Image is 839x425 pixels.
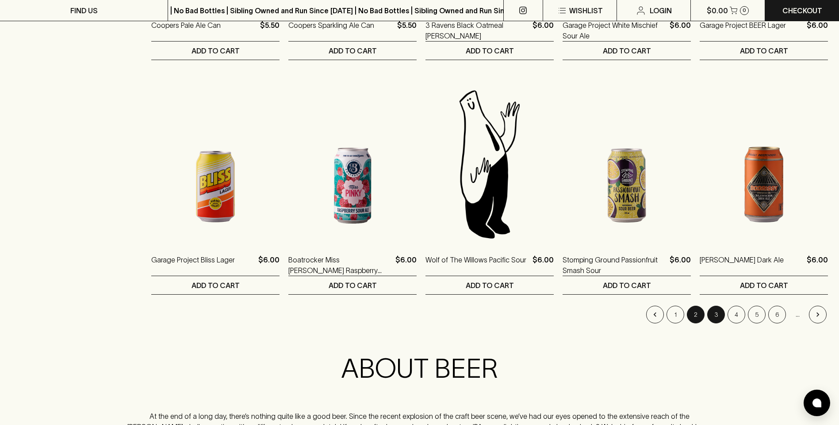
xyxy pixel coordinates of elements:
p: FIND US [70,5,98,16]
button: ADD TO CART [700,42,828,60]
p: $5.50 [260,20,280,41]
p: $6.00 [670,254,691,276]
button: page 2 [687,306,705,323]
h2: ABOUT BEER [126,353,713,384]
p: ADD TO CART [740,46,788,56]
p: $6.00 [670,20,691,41]
img: bubble-icon [812,398,821,407]
a: Stomping Ground Passionfruit Smash Sour [563,254,666,276]
a: 3 Ravens Black Oatmeal [PERSON_NAME] [425,20,529,41]
p: $6.00 [395,254,417,276]
div: … [789,306,806,323]
p: $0.00 [707,5,728,16]
a: Boatrocker Miss [PERSON_NAME] Raspberry Berliner Weisse [288,254,392,276]
a: Garage Project Bliss Lager [151,254,235,276]
p: $6.00 [807,20,828,41]
button: Go to previous page [646,306,664,323]
p: ADD TO CART [329,46,377,56]
button: ADD TO CART [151,42,280,60]
button: ADD TO CART [563,42,691,60]
button: Go to page 1 [667,306,684,323]
button: Go to page 3 [707,306,725,323]
button: ADD TO CART [700,276,828,294]
button: ADD TO CART [288,276,417,294]
button: Go to next page [809,306,827,323]
img: Stomping Ground Passionfruit Smash Sour [563,87,691,241]
a: Garage Project White Mischief Sour Ale [563,20,666,41]
p: ADD TO CART [466,46,514,56]
p: $6.00 [533,254,554,276]
button: ADD TO CART [425,276,554,294]
button: ADD TO CART [151,276,280,294]
button: ADD TO CART [425,42,554,60]
p: ADD TO CART [740,280,788,291]
a: Coopers Sparkling Ale Can [288,20,374,41]
button: Go to page 4 [728,306,745,323]
button: Go to page 5 [748,306,766,323]
p: Checkout [782,5,822,16]
img: Garage Project Bliss Lager [151,87,280,241]
button: ADD TO CART [288,42,417,60]
p: ADD TO CART [603,280,651,291]
p: ADD TO CART [329,280,377,291]
p: ADD TO CART [192,280,240,291]
img: Boatrocker Miss Pinky Raspberry Berliner Weisse [288,87,417,241]
button: ADD TO CART [563,276,691,294]
p: ADD TO CART [192,46,240,56]
p: $6.00 [533,20,554,41]
img: Bodriggy Blinker Dark Ale [700,87,828,241]
p: $6.00 [258,254,280,276]
p: $5.50 [397,20,417,41]
p: ADD TO CART [603,46,651,56]
a: Coopers Pale Ale Can [151,20,221,41]
nav: pagination navigation [151,306,828,323]
img: Blackhearts & Sparrows Man [425,87,554,241]
p: 0 [743,8,746,13]
p: $6.00 [807,254,828,276]
p: Login [650,5,672,16]
a: Wolf of The Willows Pacific Sour [425,254,526,276]
button: Go to page 6 [768,306,786,323]
a: [PERSON_NAME] Dark Ale [700,254,784,276]
p: Wishlist [569,5,603,16]
a: Garage Project BEER Lager [700,20,786,41]
p: ADD TO CART [466,280,514,291]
